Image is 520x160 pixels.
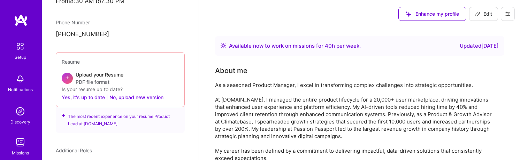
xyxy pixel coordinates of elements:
[61,113,65,118] i: icon SuggestedTeams
[15,54,26,61] div: Setup
[109,93,163,101] button: No, upload new version
[62,71,179,86] div: +Upload your ResumePDF file format
[65,74,69,81] span: +
[13,39,28,54] img: setup
[13,104,27,118] img: discovery
[325,42,332,49] span: 40
[62,93,105,101] button: Yes, it's up to date
[56,103,185,133] div: The most recent experience on your resume: Product Lead at [DOMAIN_NAME]
[8,86,33,93] div: Notifications
[460,42,499,50] div: Updated [DATE]
[475,10,492,17] span: Edit
[56,147,92,153] span: Additional Roles
[76,78,123,86] span: PDF file format
[12,149,29,157] div: Missions
[398,7,466,21] button: Enhance my profile
[13,72,27,86] img: bell
[56,19,90,25] span: Phone Number
[406,10,459,17] span: Enhance my profile
[62,59,80,65] span: Resume
[56,30,185,39] p: [PHONE_NUMBER]
[106,94,108,101] span: |
[229,42,361,50] div: Available now to work on missions for h per week .
[221,43,226,48] img: Availability
[14,14,28,26] img: logo
[62,86,179,93] div: Is your resume up to date?
[13,135,27,149] img: teamwork
[469,7,498,21] button: Edit
[76,71,123,86] div: Upload your Resume
[406,11,411,17] i: icon SuggestedTeams
[10,118,30,126] div: Discovery
[215,65,247,76] div: About me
